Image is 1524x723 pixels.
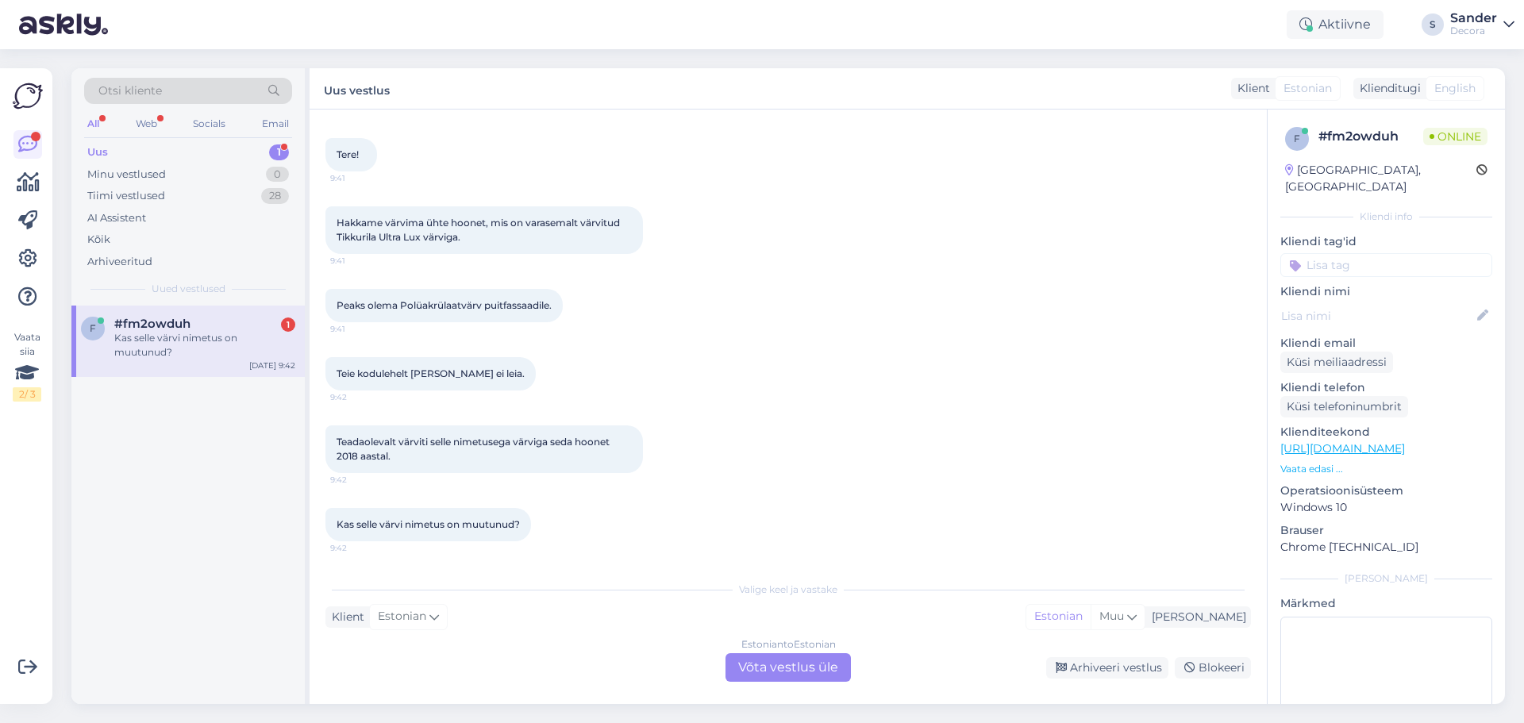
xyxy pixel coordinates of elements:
div: Arhiveeritud [87,254,152,270]
div: [DATE] 9:42 [249,360,295,371]
span: 9:41 [330,172,390,184]
div: Aktiivne [1287,10,1384,39]
div: Kas selle värvi nimetus on muutunud? [114,331,295,360]
p: Kliendi email [1280,335,1492,352]
p: Kliendi telefon [1280,379,1492,396]
span: #fm2owduh [114,317,190,331]
label: Uus vestlus [324,78,390,99]
div: 0 [266,167,289,183]
span: Online [1423,128,1487,145]
p: Operatsioonisüsteem [1280,483,1492,499]
div: # fm2owduh [1318,127,1423,146]
input: Lisa nimi [1281,307,1474,325]
div: Valige keel ja vastake [325,583,1251,597]
span: f [1294,133,1300,144]
div: Kliendi info [1280,210,1492,224]
div: Socials [190,113,229,134]
p: Chrome [TECHNICAL_ID] [1280,539,1492,556]
p: Vaata edasi ... [1280,462,1492,476]
div: Küsi meiliaadressi [1280,352,1393,373]
span: Kas selle värvi nimetus on muutunud? [337,518,520,530]
div: Decora [1450,25,1497,37]
span: 9:42 [330,542,390,554]
a: SanderDecora [1450,12,1514,37]
div: 2 / 3 [13,387,41,402]
span: Uued vestlused [152,282,225,296]
span: Hakkame värvima ühte hoonet, mis on varasemalt värvitud Tikkurila Ultra Lux värviga. [337,217,622,243]
div: Küsi telefoninumbrit [1280,396,1408,417]
div: Blokeeri [1175,657,1251,679]
div: Klienditugi [1353,80,1421,97]
div: 1 [269,144,289,160]
span: Teadaolevalt värviti selle nimetusega värviga seda hoonet 2018 aastal. [337,436,612,462]
div: Tiimi vestlused [87,188,165,204]
span: Otsi kliente [98,83,162,99]
img: Askly Logo [13,81,43,111]
div: Võta vestlus üle [725,653,851,682]
div: Minu vestlused [87,167,166,183]
span: 9:42 [330,474,390,486]
div: Arhiveeri vestlus [1046,657,1168,679]
div: Klient [325,609,364,625]
div: Sander [1450,12,1497,25]
div: Estonian to Estonian [741,637,836,652]
div: 1 [281,317,295,332]
span: f [90,322,96,334]
div: Web [133,113,160,134]
p: Brauser [1280,522,1492,539]
span: Muu [1099,609,1124,623]
div: Email [259,113,292,134]
span: English [1434,80,1476,97]
span: 9:42 [330,391,390,403]
div: Vaata siia [13,330,41,402]
div: Klient [1231,80,1270,97]
div: Estonian [1026,605,1091,629]
input: Lisa tag [1280,253,1492,277]
p: Kliendi nimi [1280,283,1492,300]
div: All [84,113,102,134]
div: [PERSON_NAME] [1145,609,1246,625]
span: Estonian [378,608,426,625]
div: Kõik [87,232,110,248]
p: Kliendi tag'id [1280,233,1492,250]
span: Teie kodulehelt [PERSON_NAME] ei leia. [337,367,525,379]
span: Peaks olema Polüakrülaatvärv puitfassaadile. [337,299,552,311]
span: 9:41 [330,323,390,335]
p: Windows 10 [1280,499,1492,516]
span: Tere! [337,148,359,160]
p: Klienditeekond [1280,424,1492,440]
div: Uus [87,144,108,160]
div: 28 [261,188,289,204]
div: AI Assistent [87,210,146,226]
a: [URL][DOMAIN_NAME] [1280,441,1405,456]
span: Estonian [1283,80,1332,97]
div: S [1422,13,1444,36]
p: Märkmed [1280,595,1492,612]
div: [GEOGRAPHIC_DATA], [GEOGRAPHIC_DATA] [1285,162,1476,195]
div: [PERSON_NAME] [1280,571,1492,586]
span: 9:41 [330,255,390,267]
